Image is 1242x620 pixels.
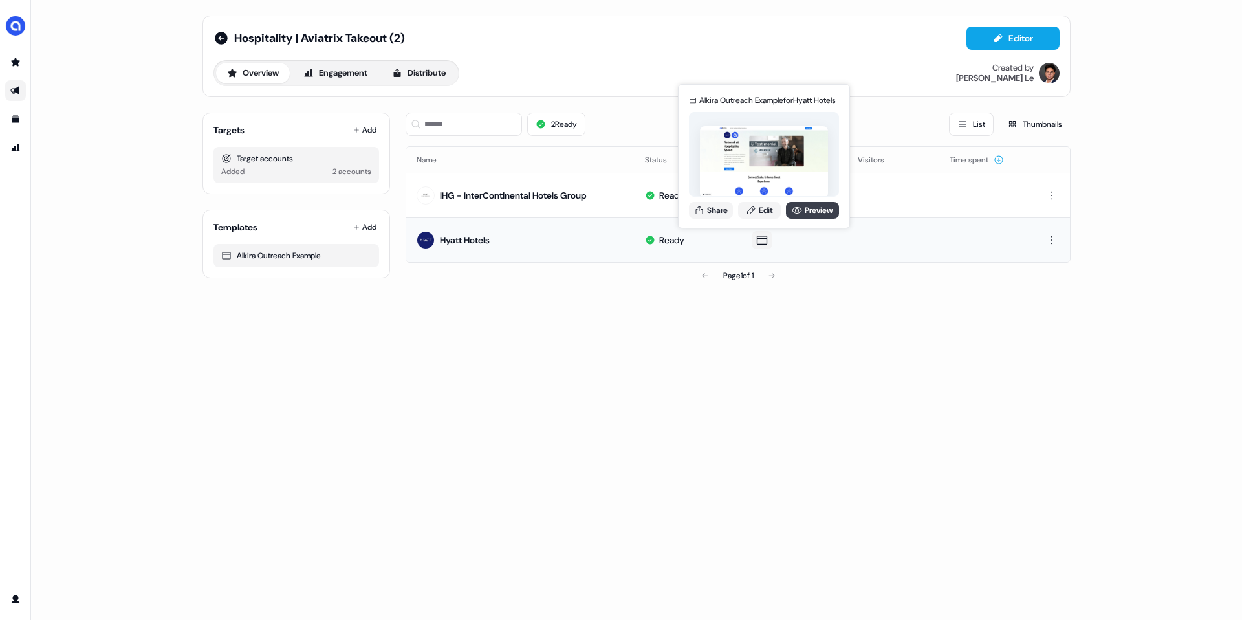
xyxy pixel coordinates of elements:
[5,109,26,129] a: Go to templates
[213,221,257,234] div: Templates
[234,30,405,46] span: Hospitality | Aviatrix Takeout (2)
[659,234,684,247] div: Ready
[5,589,26,610] a: Go to profile
[950,148,1004,172] button: Time spent
[645,148,682,172] button: Status
[351,218,379,236] button: Add
[738,202,781,219] a: Edit
[216,63,290,83] button: Overview
[1039,63,1060,83] img: Hugh
[5,137,26,158] a: Go to attribution
[699,94,836,107] div: Alkira Outreach Example for Hyatt Hotels
[351,121,379,139] button: Add
[292,63,378,83] button: Engagement
[332,165,371,178] div: 2 accounts
[440,234,490,247] div: Hyatt Hotels
[417,148,452,172] button: Name
[381,63,457,83] button: Distribute
[966,27,1060,50] button: Editor
[440,189,587,202] div: IHG - InterContinental Hotels Group
[689,202,733,219] button: Share
[858,148,900,172] button: Visitors
[5,80,26,101] a: Go to outbound experience
[700,126,828,198] img: asset preview
[221,165,245,178] div: Added
[999,113,1071,136] button: Thumbnails
[659,189,684,202] div: Ready
[5,52,26,72] a: Go to prospects
[786,202,839,219] a: Preview
[723,269,754,282] div: Page 1 of 1
[992,63,1034,73] div: Created by
[966,33,1060,47] a: Editor
[221,152,371,165] div: Target accounts
[527,113,585,136] button: 2Ready
[221,249,371,262] div: Alkira Outreach Example
[949,113,994,136] button: List
[213,124,245,137] div: Targets
[956,73,1034,83] div: [PERSON_NAME] Le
